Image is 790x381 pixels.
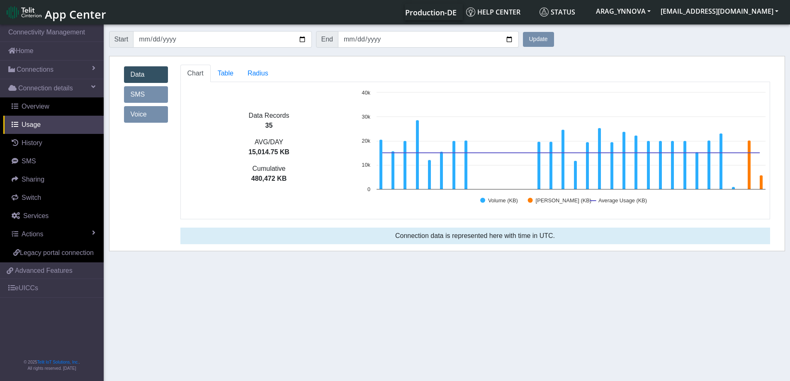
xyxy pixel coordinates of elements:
[37,360,79,364] a: Telit IoT Solutions, Inc.
[22,121,41,128] span: Usage
[3,152,104,170] a: SMS
[656,4,783,19] button: [EMAIL_ADDRESS][DOMAIN_NAME]
[540,7,549,17] img: status.svg
[22,194,41,201] span: Switch
[181,111,357,121] p: Data Records
[405,4,456,20] a: Your current platform instance
[362,138,370,144] text: 20k
[22,231,43,238] span: Actions
[3,170,104,189] a: Sharing
[124,106,168,123] a: Voice
[535,197,591,204] text: [PERSON_NAME] (KB)
[22,103,49,110] span: Overview
[187,70,204,77] span: Chart
[523,32,554,47] button: Update
[466,7,475,17] img: knowledge.svg
[7,3,105,21] a: App Center
[181,147,357,157] p: 15,014.75 KB
[362,90,370,96] text: 40k
[3,116,104,134] a: Usage
[7,6,41,19] img: logo-telit-cinterion-gw-new.png
[109,31,134,48] span: Start
[45,7,106,22] span: App Center
[181,121,357,131] p: 35
[181,137,357,147] p: AVG/DAY
[591,4,656,19] button: ARAG_YNNOVA
[15,266,73,276] span: Advanced Features
[362,162,370,168] text: 10k
[17,65,53,75] span: Connections
[23,212,49,219] span: Services
[22,176,44,183] span: Sharing
[316,31,338,48] span: End
[536,4,591,20] a: Status
[463,4,536,20] a: Help center
[3,97,104,116] a: Overview
[3,134,104,152] a: History
[3,207,104,225] a: Services
[367,186,370,192] text: 0
[218,70,233,77] span: Table
[124,66,168,83] a: Data
[540,7,575,17] span: Status
[20,249,94,256] span: Legacy portal connection
[22,158,36,165] span: SMS
[124,86,168,103] a: SMS
[3,225,104,243] a: Actions
[405,7,457,17] span: Production-DE
[180,65,770,82] ul: Tabs
[18,83,73,93] span: Connection details
[466,7,520,17] span: Help center
[180,228,770,244] div: Connection data is represented here with time in UTC.
[598,197,647,204] text: Average Usage (KB)
[22,139,42,146] span: History
[181,174,357,184] p: 480,472 KB
[248,70,268,77] span: Radius
[488,197,518,204] text: Volume (KB)
[181,164,357,174] p: Cumulative
[3,189,104,207] a: Switch
[362,114,370,120] text: 30k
